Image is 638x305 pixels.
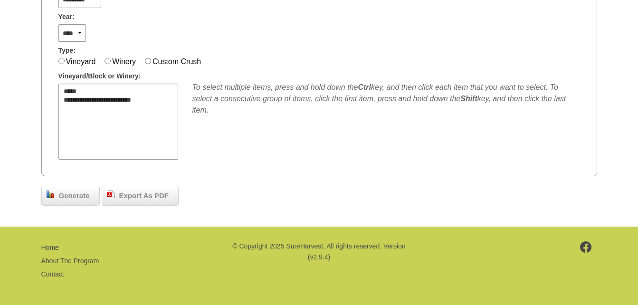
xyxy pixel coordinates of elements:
a: Contact [41,270,64,278]
a: Export As PDF [102,186,179,206]
span: Type: [58,46,76,56]
a: Home [41,244,59,251]
span: Export As PDF [114,191,173,201]
a: About The Program [41,257,99,265]
div: To select multiple items, press and hold down the key, and then click each item that you want to ... [192,82,580,116]
label: Custom Crush [152,57,201,66]
b: Shift [460,95,477,103]
label: Winery [112,57,136,66]
span: Generate [54,191,95,201]
img: doc_pdf.png [107,191,114,198]
span: Vineyard/Block or Winery: [58,71,141,81]
img: chart_bar.png [47,191,54,198]
p: © Copyright 2025 SureHarvest. All rights reserved. Version (v2.9.4) [231,241,407,262]
a: Generate [41,186,100,206]
span: Year: [58,12,75,22]
label: Vineyard [66,57,96,66]
img: footer-facebook.png [580,241,592,253]
b: Ctrl [358,83,371,91]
